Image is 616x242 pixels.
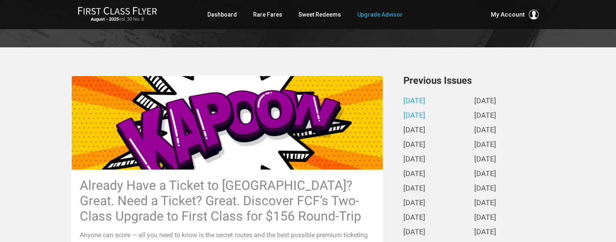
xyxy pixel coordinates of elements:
h3: Previous Issues [403,76,545,85]
strong: August - 2025 [91,17,119,22]
a: [DATE] [474,228,496,237]
a: [DATE] [403,199,425,208]
a: Upgrade Advisor [357,7,403,22]
a: [DATE] [474,185,496,193]
a: Dashboard [207,7,237,22]
a: Rare Fares [253,7,282,22]
a: [DATE] [403,141,425,149]
a: [DATE] [403,214,425,222]
h3: Already Have a Ticket to [GEOGRAPHIC_DATA]? Great. Need a Ticket? Great. Discover FCF’s Two-Class... [80,178,375,224]
a: [DATE] [474,126,496,135]
a: [DATE] [403,228,425,237]
a: First Class FlyerAugust - 2025Vol. 30 No. 8 [78,6,157,23]
a: Sweet Redeems [298,7,341,22]
a: [DATE] [474,155,496,164]
span: My Account [491,10,525,19]
a: [DATE] [474,112,496,120]
a: [DATE] [474,214,496,222]
a: [DATE] [403,97,425,106]
a: [DATE] [474,141,496,149]
a: [DATE] [474,199,496,208]
a: [DATE] [403,155,425,164]
small: Vol. 30 No. 8 [78,17,157,22]
a: [DATE] [474,170,496,178]
button: My Account [491,10,539,19]
img: First Class Flyer [78,6,157,15]
a: [DATE] [474,97,496,106]
a: [DATE] [403,126,425,135]
a: [DATE] [403,170,425,178]
a: [DATE] [403,112,425,120]
a: [DATE] [403,185,425,193]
